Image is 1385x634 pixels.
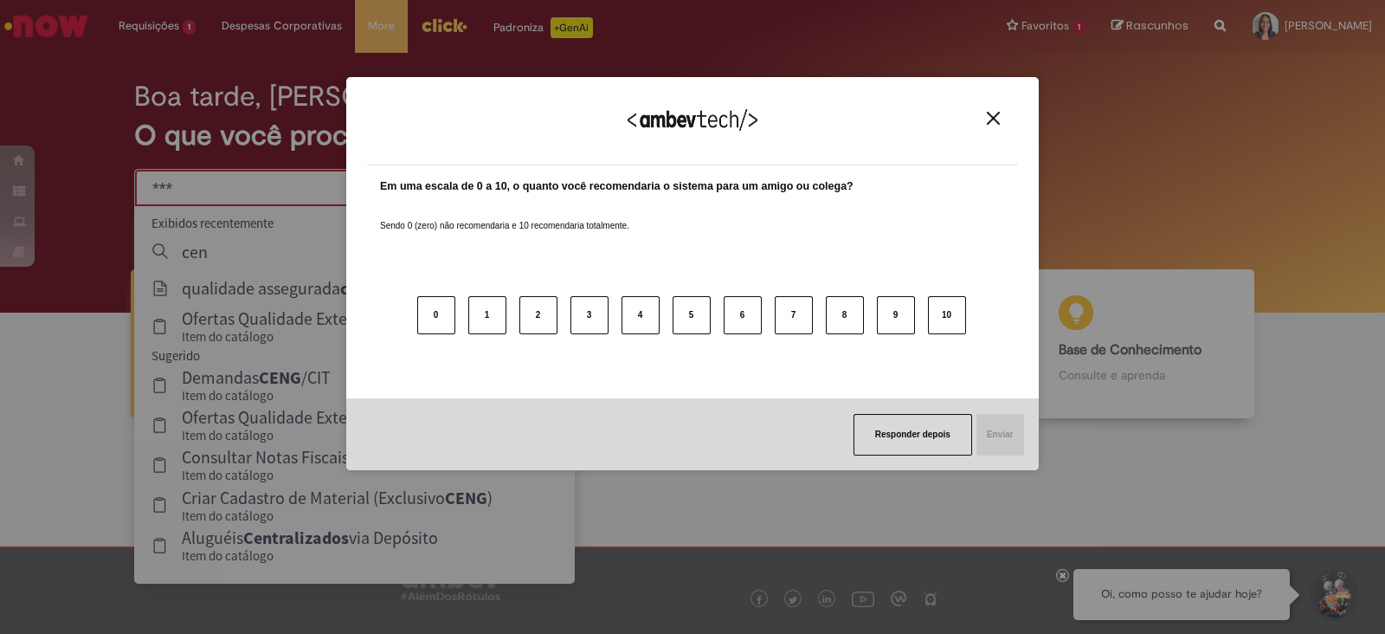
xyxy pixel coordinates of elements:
[724,296,762,334] button: 6
[854,414,972,456] button: Responder depois
[877,296,915,334] button: 9
[928,296,966,334] button: 10
[570,296,609,334] button: 3
[519,296,557,334] button: 2
[622,296,660,334] button: 4
[380,199,629,232] label: Sendo 0 (zero) não recomendaria e 10 recomendaria totalmente.
[987,112,1000,125] img: Close
[468,296,506,334] button: 1
[775,296,813,334] button: 7
[673,296,711,334] button: 5
[417,296,455,334] button: 0
[826,296,864,334] button: 8
[982,111,1005,126] button: Close
[380,178,854,195] label: Em uma escala de 0 a 10, o quanto você recomendaria o sistema para um amigo ou colega?
[628,109,757,131] img: Logo Ambevtech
